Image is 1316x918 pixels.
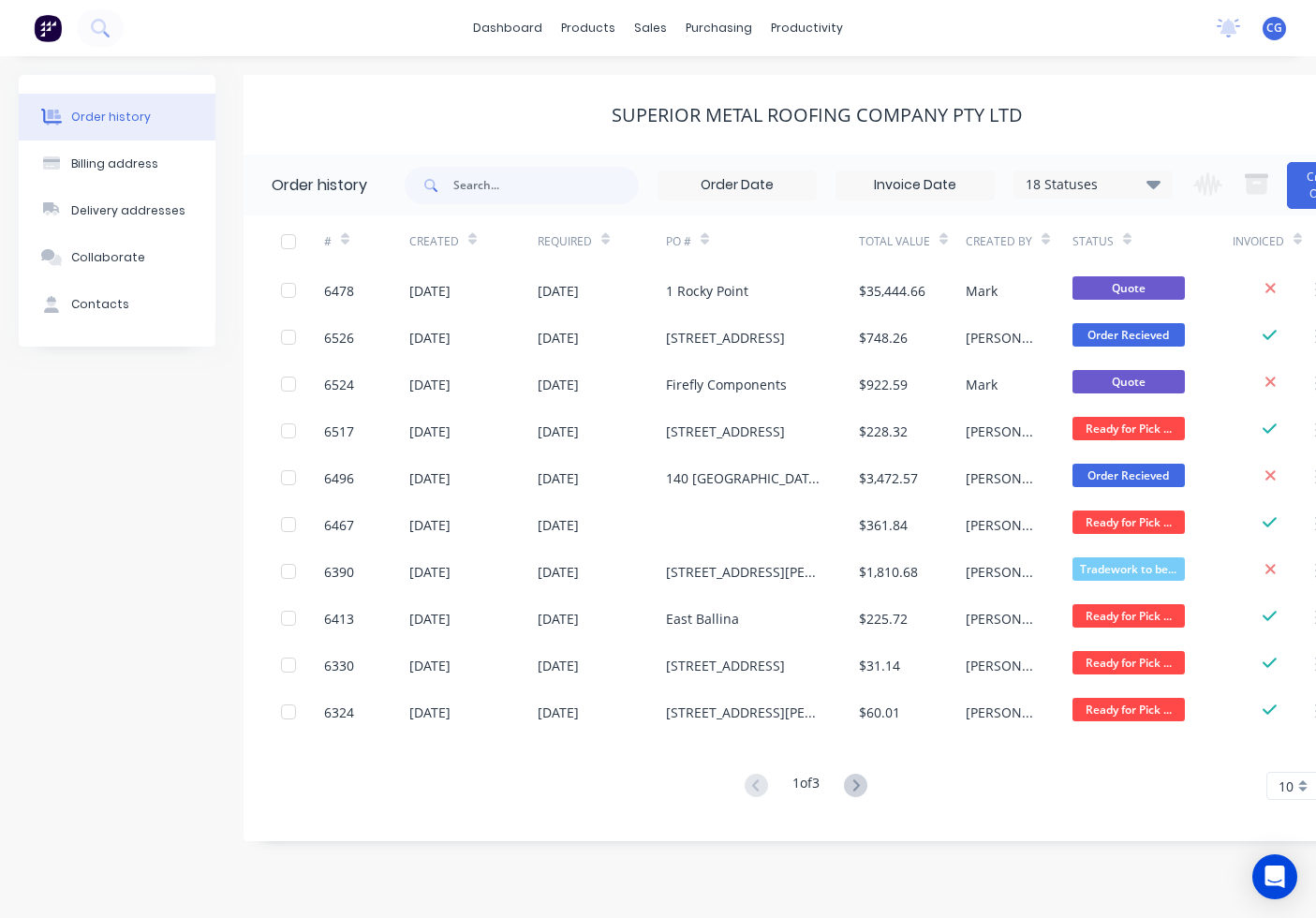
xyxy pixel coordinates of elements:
span: Order Recieved [1072,464,1185,487]
div: [PERSON_NAME] [966,515,1035,535]
div: purchasing [676,14,762,42]
div: [PERSON_NAME] [966,609,1035,629]
div: products [552,14,625,42]
div: 6413 [324,609,354,629]
div: Created [409,215,538,267]
div: $225.72 [859,609,908,629]
div: [DATE] [409,609,451,629]
div: 140 [GEOGRAPHIC_DATA] [666,468,821,488]
div: Mark [966,281,998,301]
div: Total Value [859,233,930,250]
div: $3,472.57 [859,468,918,488]
div: [DATE] [538,328,579,348]
div: [DATE] [409,468,451,488]
div: PO # [666,215,859,267]
div: Collaborate [71,249,145,266]
div: Mark [966,375,998,394]
img: Factory [34,14,62,42]
div: [DATE] [409,515,451,535]
div: Total Value [859,215,966,267]
div: 6524 [324,375,354,394]
input: Invoice Date [836,171,994,200]
span: Ready for Pick ... [1072,511,1185,534]
div: 1 Rocky Point [666,281,748,301]
input: Search... [453,167,639,204]
div: [STREET_ADDRESS] [666,328,785,348]
div: [DATE] [409,328,451,348]
div: [DATE] [538,468,579,488]
div: Billing address [71,155,158,172]
div: PO # [666,233,691,250]
div: Status [1072,215,1233,267]
div: [DATE] [538,703,579,722]
div: [STREET_ADDRESS] [666,656,785,675]
div: 6467 [324,515,354,535]
div: # [324,233,332,250]
div: productivity [762,14,852,42]
div: [DATE] [409,422,451,441]
div: 6526 [324,328,354,348]
span: Quote [1072,370,1185,393]
div: East Ballina [666,609,739,629]
div: $1,810.68 [859,562,918,582]
div: $748.26 [859,328,908,348]
div: [PERSON_NAME] [966,422,1035,441]
div: Created By [966,215,1072,267]
div: [PERSON_NAME] [966,703,1035,722]
span: 10 [1279,777,1294,796]
span: Ready for Pick ... [1072,651,1185,674]
div: [PERSON_NAME] [966,562,1035,582]
button: Delivery addresses [19,187,215,234]
div: Order history [71,109,151,126]
div: $228.32 [859,422,908,441]
div: Superior Metal Roofing Company Pty Ltd [612,104,1023,126]
div: [DATE] [538,609,579,629]
button: Billing address [19,141,215,187]
div: [STREET_ADDRESS][PERSON_NAME] [666,703,821,722]
div: Required [538,215,666,267]
div: [DATE] [409,281,451,301]
div: Created By [966,233,1032,250]
div: [PERSON_NAME] [966,328,1035,348]
div: [DATE] [538,375,579,394]
span: Order Recieved [1072,323,1185,347]
div: Required [538,233,592,250]
div: [STREET_ADDRESS] [666,422,785,441]
div: Created [409,233,459,250]
div: Invoiced [1233,233,1284,250]
div: sales [625,14,676,42]
div: Delivery addresses [71,202,185,219]
div: [DATE] [538,515,579,535]
div: 6496 [324,468,354,488]
div: [STREET_ADDRESS][PERSON_NAME] [666,562,821,582]
div: Contacts [71,296,129,313]
div: 6330 [324,656,354,675]
div: [PERSON_NAME] [966,656,1035,675]
span: Ready for Pick ... [1072,604,1185,628]
a: dashboard [464,14,552,42]
input: Order Date [658,171,816,200]
div: $60.01 [859,703,900,722]
div: 18 Statuses [1014,174,1172,195]
div: 6324 [324,703,354,722]
span: Quote [1072,276,1185,300]
div: 6517 [324,422,354,441]
span: Ready for Pick ... [1072,417,1185,440]
div: [PERSON_NAME] [966,468,1035,488]
div: Order history [272,174,367,197]
div: Status [1072,233,1114,250]
div: $922.59 [859,375,908,394]
div: $31.14 [859,656,900,675]
button: Order history [19,94,215,141]
div: [DATE] [538,422,579,441]
button: Collaborate [19,234,215,281]
div: [DATE] [538,562,579,582]
div: Firefly Components [666,375,787,394]
div: [DATE] [409,656,451,675]
span: CG [1266,20,1282,37]
div: # [324,215,409,267]
div: [DATE] [538,656,579,675]
div: $361.84 [859,515,908,535]
div: Open Intercom Messenger [1252,854,1297,899]
div: [DATE] [409,562,451,582]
